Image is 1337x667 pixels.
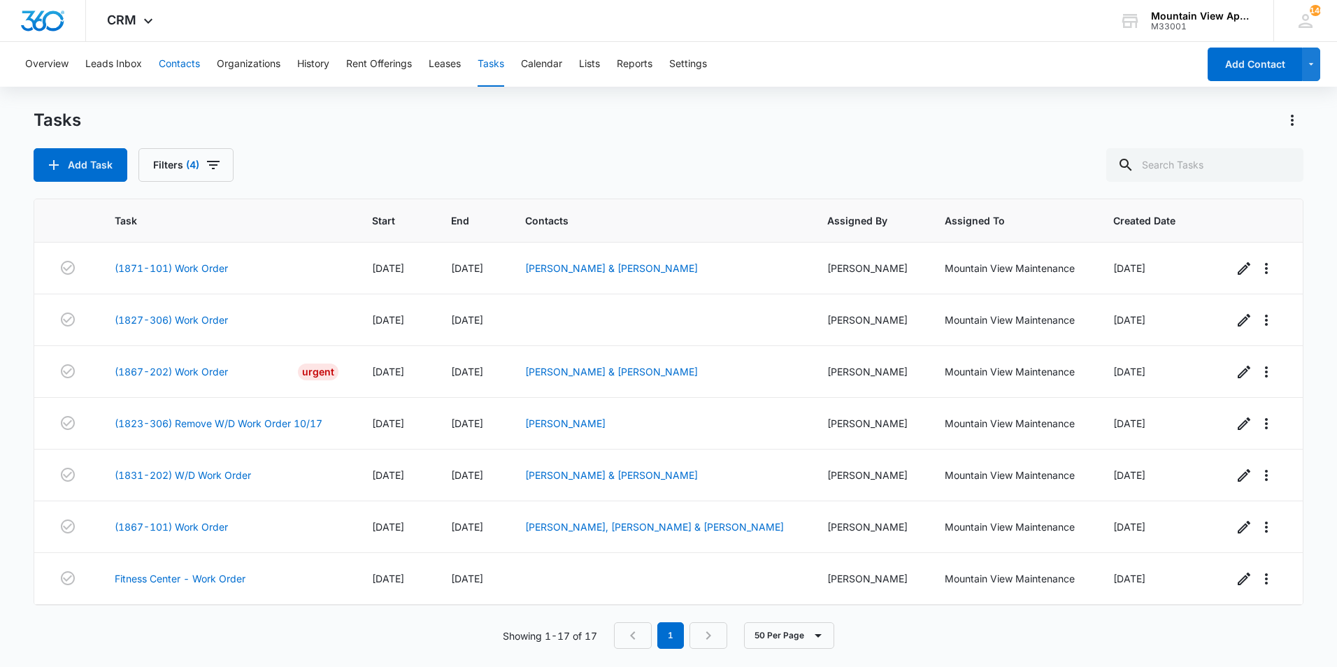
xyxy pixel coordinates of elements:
[669,42,707,87] button: Settings
[1113,366,1145,378] span: [DATE]
[1113,417,1145,429] span: [DATE]
[1113,314,1145,326] span: [DATE]
[372,521,404,533] span: [DATE]
[945,364,1080,379] div: Mountain View Maintenance
[744,622,834,649] button: 50 Per Page
[115,364,228,379] a: (1867-202) Work Order
[614,622,727,649] nav: Pagination
[1113,262,1145,274] span: [DATE]
[1281,109,1303,131] button: Actions
[372,573,404,584] span: [DATE]
[945,416,1080,431] div: Mountain View Maintenance
[1106,148,1303,182] input: Search Tasks
[451,262,483,274] span: [DATE]
[451,469,483,481] span: [DATE]
[945,213,1059,228] span: Assigned To
[298,364,338,380] div: Urgent
[186,160,199,170] span: (4)
[115,468,251,482] a: (1831-202) W/D Work Order
[657,622,684,649] em: 1
[25,42,69,87] button: Overview
[525,417,606,429] a: [PERSON_NAME]
[34,148,127,182] button: Add Task
[617,42,652,87] button: Reports
[159,42,200,87] button: Contacts
[217,42,280,87] button: Organizations
[1310,5,1321,16] span: 146
[138,148,234,182] button: Filters(4)
[1208,48,1302,81] button: Add Contact
[1113,213,1179,228] span: Created Date
[1113,573,1145,584] span: [DATE]
[521,42,562,87] button: Calendar
[372,469,404,481] span: [DATE]
[945,313,1080,327] div: Mountain View Maintenance
[1151,10,1253,22] div: account name
[372,213,397,228] span: Start
[827,261,911,275] div: [PERSON_NAME]
[525,366,698,378] a: [PERSON_NAME] & [PERSON_NAME]
[451,314,483,326] span: [DATE]
[85,42,142,87] button: Leads Inbox
[525,521,784,533] a: [PERSON_NAME], [PERSON_NAME] & [PERSON_NAME]
[451,573,483,584] span: [DATE]
[945,261,1080,275] div: Mountain View Maintenance
[372,314,404,326] span: [DATE]
[579,42,600,87] button: Lists
[525,213,773,228] span: Contacts
[451,213,471,228] span: End
[1310,5,1321,16] div: notifications count
[115,313,228,327] a: (1827-306) Work Order
[827,213,891,228] span: Assigned By
[503,629,597,643] p: Showing 1-17 of 17
[827,416,911,431] div: [PERSON_NAME]
[451,521,483,533] span: [DATE]
[297,42,329,87] button: History
[827,519,911,534] div: [PERSON_NAME]
[34,110,81,131] h1: Tasks
[115,519,228,534] a: (1867-101) Work Order
[372,366,404,378] span: [DATE]
[525,469,698,481] a: [PERSON_NAME] & [PERSON_NAME]
[525,262,698,274] a: [PERSON_NAME] & [PERSON_NAME]
[451,366,483,378] span: [DATE]
[1113,469,1145,481] span: [DATE]
[1113,521,1145,533] span: [DATE]
[827,468,911,482] div: [PERSON_NAME]
[827,364,911,379] div: [PERSON_NAME]
[478,42,504,87] button: Tasks
[115,571,245,586] a: Fitness Center - Work Order
[115,213,318,228] span: Task
[115,261,228,275] a: (1871-101) Work Order
[1151,22,1253,31] div: account id
[115,416,322,431] a: (1823-306) Remove W/D Work Order 10/17
[107,13,136,27] span: CRM
[945,468,1080,482] div: Mountain View Maintenance
[372,262,404,274] span: [DATE]
[429,42,461,87] button: Leases
[346,42,412,87] button: Rent Offerings
[372,417,404,429] span: [DATE]
[827,571,911,586] div: [PERSON_NAME]
[945,571,1080,586] div: Mountain View Maintenance
[451,417,483,429] span: [DATE]
[827,313,911,327] div: [PERSON_NAME]
[945,519,1080,534] div: Mountain View Maintenance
